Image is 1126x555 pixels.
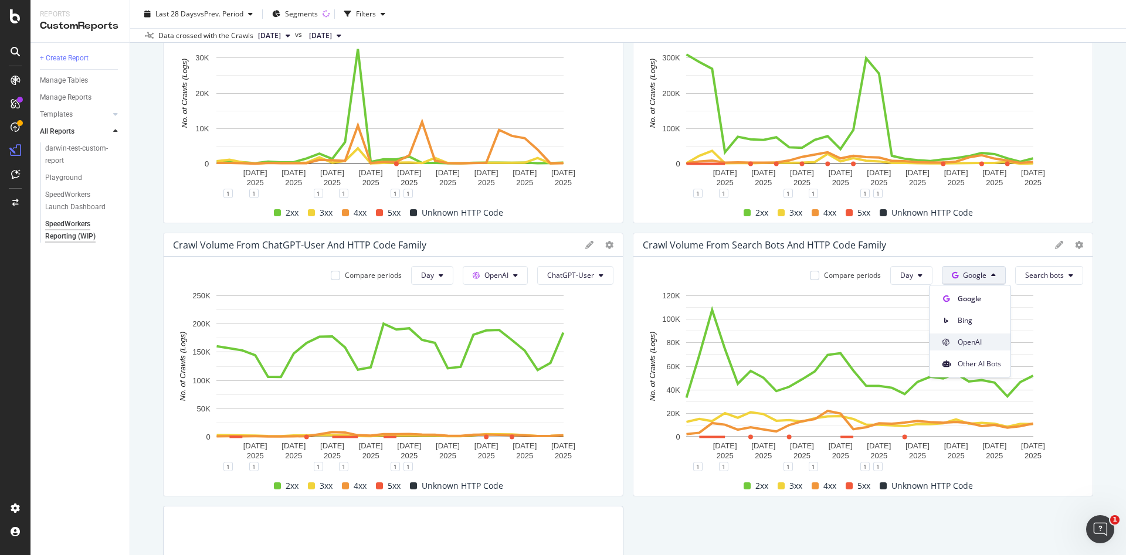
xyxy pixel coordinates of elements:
text: 2025 [247,451,264,460]
text: 10K [195,124,209,133]
text: 2025 [362,451,379,460]
text: 2025 [285,178,302,187]
div: 1 [249,189,259,198]
text: 2025 [516,451,533,460]
div: Data crossed with the Crawls [158,30,253,41]
text: 2025 [324,178,341,187]
text: 250K [192,291,211,300]
text: [DATE] [867,441,891,450]
text: [DATE] [751,441,775,450]
button: Google [942,266,1006,285]
span: ChatGPT-User [547,270,594,280]
text: 200K [192,319,211,328]
span: Unknown HTTP Code [891,479,973,493]
div: A chart. [643,16,1077,193]
text: [DATE] [790,441,814,450]
text: 2025 [717,451,734,460]
text: 20K [195,89,209,98]
text: 2025 [439,451,456,460]
text: [DATE] [281,441,306,450]
text: 20K [667,409,680,418]
text: [DATE] [513,168,537,177]
text: No. of Crawls (Logs) [180,59,189,128]
span: 4xx [823,206,836,220]
text: 2025 [793,451,810,460]
div: 1 [223,462,233,471]
span: Segments [285,9,318,19]
text: 0 [206,433,210,441]
text: [DATE] [867,168,891,177]
div: 1 [809,462,818,471]
text: 80K [667,338,680,347]
text: 2025 [948,178,965,187]
span: Last 28 Days [155,9,197,19]
text: 2025 [478,451,495,460]
div: 1 [339,462,348,471]
text: No. of Crawls (Logs) [648,332,657,401]
div: All Reports [40,125,74,138]
text: 150K [192,348,211,356]
a: Manage Reports [40,91,121,104]
text: 2025 [555,178,572,187]
text: 2025 [362,178,379,187]
text: [DATE] [1021,441,1045,450]
text: 100K [192,376,211,385]
svg: A chart. [173,16,607,193]
text: [DATE] [551,441,575,450]
text: 2025 [909,451,926,460]
span: 2xx [286,206,299,220]
button: ChatGPT-User [537,266,613,285]
div: Crawl Volume from ChatGPT-User and HTTP Code FamilyCompare periodsDayOpenAIChatGPT-UserA chart.11... [163,233,623,496]
div: 1 [339,189,348,198]
text: 2025 [948,451,965,460]
svg: A chart. [173,290,607,467]
div: 1 [314,189,323,198]
div: 1 [784,462,793,471]
text: 2025 [870,451,887,460]
text: 300K [662,53,680,62]
div: Templates [40,108,73,121]
a: SpeedWorkers Reporting (WIP) [45,218,121,243]
span: Unknown HTTP Code [422,479,503,493]
text: [DATE] [320,168,344,177]
span: 5xx [388,479,401,493]
text: [DATE] [320,441,344,450]
span: 2025 Aug. 19th [309,30,332,41]
text: 2025 [285,451,302,460]
div: Reports [40,9,120,19]
text: [DATE] [359,441,383,450]
div: SpeedWorkers Launch Dashboard [45,189,114,213]
text: 2025 [324,451,341,460]
a: + Create Report [40,52,121,64]
button: Last 28 DaysvsPrev. Period [140,5,257,23]
text: [DATE] [359,168,383,177]
text: [DATE] [751,168,775,177]
text: 2025 [247,178,264,187]
text: [DATE] [243,168,267,177]
div: 1 [403,462,413,471]
span: 3xx [320,479,333,493]
span: Unknown HTTP Code [891,206,973,220]
span: Google [963,270,986,280]
text: 2025 [555,451,572,460]
text: 100K [662,315,680,324]
svg: A chart. [643,290,1077,467]
text: [DATE] [829,441,853,450]
span: Other AI Bots [958,359,1001,369]
div: 1 [719,462,728,471]
div: 1 [784,189,793,198]
div: 1 [693,462,703,471]
text: 2025 [439,178,456,187]
text: 2025 [793,178,810,187]
button: OpenAI [463,266,528,285]
span: Search bots [1025,270,1064,280]
text: 2025 [832,451,849,460]
span: vs Prev. Period [197,9,243,19]
text: 2025 [717,178,734,187]
text: 2025 [832,178,849,187]
text: [DATE] [713,441,737,450]
div: Compare periods [824,270,881,280]
text: 60K [667,362,680,371]
text: 2025 [909,178,926,187]
span: 4xx [354,206,367,220]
